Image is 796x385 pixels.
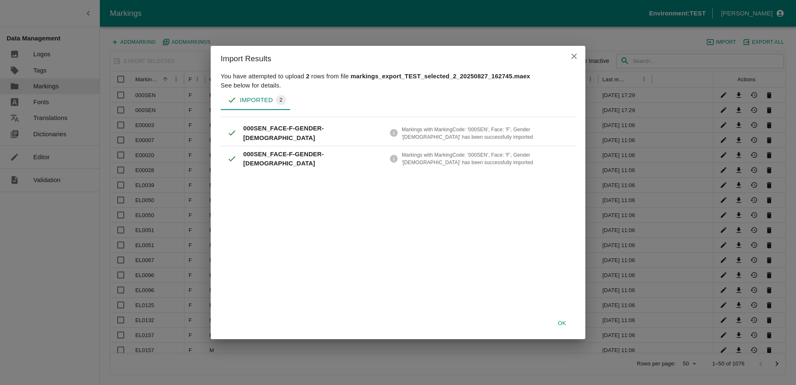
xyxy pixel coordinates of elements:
[276,96,286,104] span: 2
[243,124,382,142] p: 000SEN_FACE-F-GENDER-[DEMOGRAPHIC_DATA]
[566,48,582,64] button: close
[402,126,575,141] p: Markings with MarkingCode: '000SEN', Face: 'F', Gender '[DEMOGRAPHIC_DATA]' has been successfully...
[243,150,382,168] p: 000SEN_FACE-F-GENDER-[DEMOGRAPHIC_DATA]
[221,90,575,110] div: response categories tabs
[402,151,575,166] p: Markings with MarkingCode: '000SEN', Face: 'F', Gender '[DEMOGRAPHIC_DATA]' has been successfully...
[221,72,575,81] p: You have attempted to upload rows from file
[549,316,575,331] button: Ok
[240,95,273,105] p: Imported
[306,73,309,80] span: 2
[221,81,575,90] p: See below for details.
[211,46,585,72] h2: Import Results
[351,73,530,80] span: markings_export_TEST_selected_2_20250827_162745.maex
